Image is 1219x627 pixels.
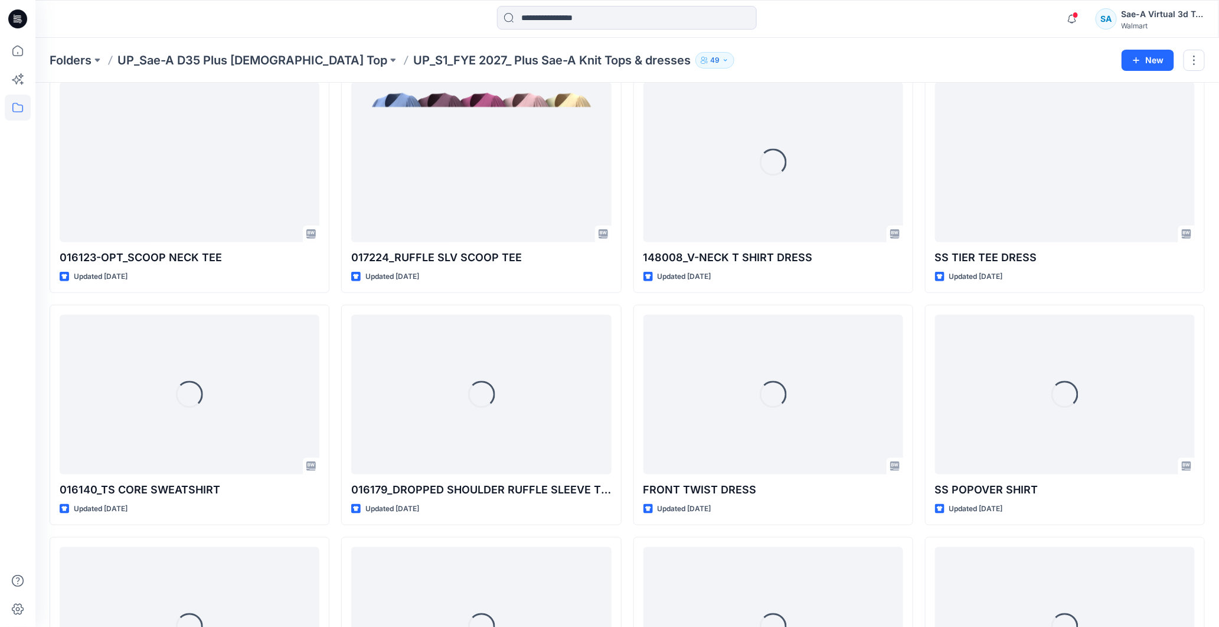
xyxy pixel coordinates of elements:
p: Updated [DATE] [658,271,711,283]
p: FRONT TWIST DRESS [643,482,903,498]
div: Walmart [1122,21,1204,30]
a: Folders [50,52,91,69]
p: 49 [710,54,720,67]
a: SS TIER TEE DRESS [935,82,1195,242]
a: 017224_RUFFLE SLV SCOOP TEE [351,82,611,242]
a: 016123-OPT_SCOOP NECK TEE [60,82,319,242]
a: UP_Sae-A D35 Plus [DEMOGRAPHIC_DATA] Top [117,52,387,69]
p: UP_S1_FYE 2027_ Plus Sae-A Knit Tops & dresses [413,52,691,69]
p: SS TIER TEE DRESS [935,249,1195,266]
p: 016140_TS CORE SWEATSHIRT [60,482,319,498]
p: Updated [DATE] [365,271,419,283]
p: 017224_RUFFLE SLV SCOOP TEE [351,249,611,266]
p: Updated [DATE] [949,271,1003,283]
p: Updated [DATE] [949,503,1003,515]
button: 49 [695,52,734,69]
p: 016179_DROPPED SHOULDER RUFFLE SLEEVE TEE [351,482,611,498]
p: Updated [DATE] [658,503,711,515]
div: SA [1096,8,1117,30]
p: SS POPOVER SHIRT [935,482,1195,498]
p: 016123-OPT_SCOOP NECK TEE [60,249,319,266]
div: Sae-A Virtual 3d Team [1122,7,1204,21]
p: 148008_V-NECK T SHIRT DRESS [643,249,903,266]
p: Updated [DATE] [74,271,128,283]
p: Updated [DATE] [365,503,419,515]
button: New [1122,50,1174,71]
p: Updated [DATE] [74,503,128,515]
